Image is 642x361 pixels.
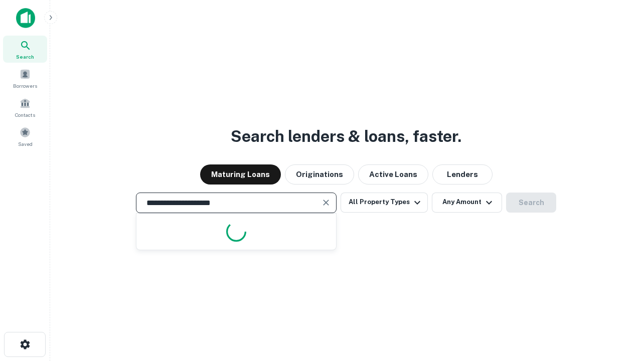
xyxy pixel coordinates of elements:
[18,140,33,148] span: Saved
[592,281,642,329] iframe: Chat Widget
[13,82,37,90] span: Borrowers
[341,193,428,213] button: All Property Types
[432,164,493,185] button: Lenders
[200,164,281,185] button: Maturing Loans
[319,196,333,210] button: Clear
[3,36,47,63] a: Search
[3,123,47,150] a: Saved
[16,53,34,61] span: Search
[15,111,35,119] span: Contacts
[285,164,354,185] button: Originations
[16,8,35,28] img: capitalize-icon.png
[358,164,428,185] button: Active Loans
[3,65,47,92] a: Borrowers
[231,124,461,148] h3: Search lenders & loans, faster.
[3,94,47,121] a: Contacts
[432,193,502,213] button: Any Amount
